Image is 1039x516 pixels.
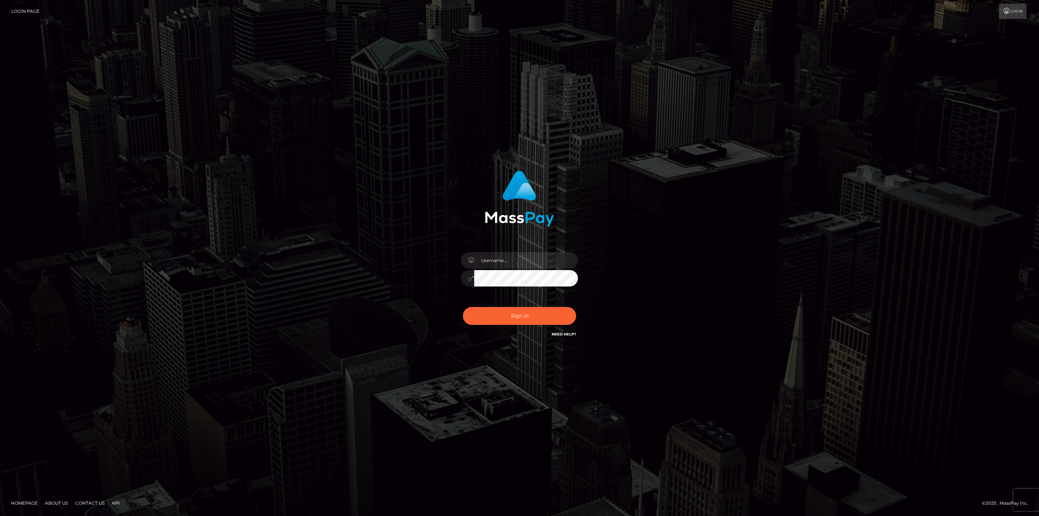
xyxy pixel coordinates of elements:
[463,307,576,325] button: Sign in
[42,497,71,509] a: About Us
[8,497,41,509] a: Homepage
[552,332,576,337] a: Need Help?
[72,497,107,509] a: Contact Us
[11,4,39,19] a: Login Page
[474,252,578,269] input: Username...
[982,499,1034,507] div: © 2025 , MassPay Inc.
[109,497,123,509] a: API
[485,171,554,227] img: MassPay Login
[999,4,1027,19] a: Login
